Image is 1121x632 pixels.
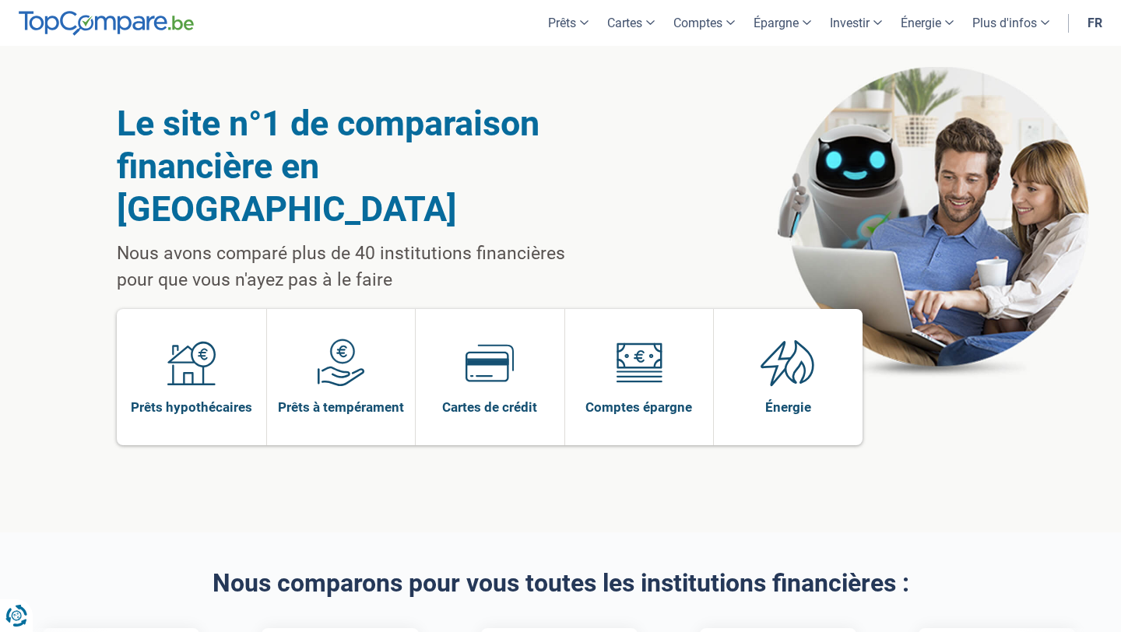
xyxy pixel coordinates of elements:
a: Énergie Énergie [714,309,863,445]
a: Cartes de crédit Cartes de crédit [416,309,564,445]
img: Comptes épargne [615,339,663,387]
p: Nous avons comparé plus de 40 institutions financières pour que vous n'ayez pas à le faire [117,241,605,293]
img: TopCompare [19,11,194,36]
h1: Le site n°1 de comparaison financière en [GEOGRAPHIC_DATA] [117,102,605,230]
img: Prêts hypothécaires [167,339,216,387]
img: Énergie [761,339,815,387]
span: Énergie [765,399,811,416]
img: Prêts à tempérament [317,339,365,387]
span: Prêts à tempérament [278,399,404,416]
a: Prêts à tempérament Prêts à tempérament [267,309,416,445]
span: Comptes épargne [585,399,692,416]
img: Cartes de crédit [466,339,514,387]
a: Prêts hypothécaires Prêts hypothécaires [117,309,266,445]
h2: Nous comparons pour vous toutes les institutions financières : [117,570,1004,597]
span: Cartes de crédit [442,399,537,416]
a: Comptes épargne Comptes épargne [565,309,714,445]
span: Prêts hypothécaires [131,399,252,416]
